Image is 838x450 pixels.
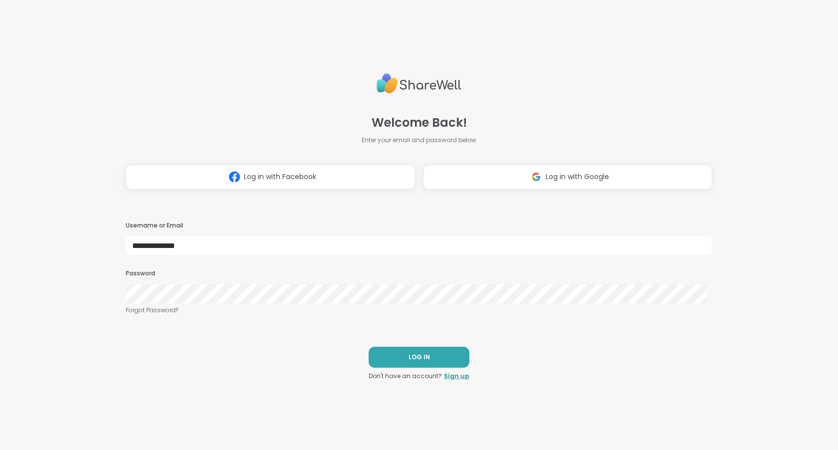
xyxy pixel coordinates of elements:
button: Log in with Google [423,165,712,190]
img: ShareWell Logomark [527,168,546,186]
span: Welcome Back! [372,114,467,132]
a: Sign up [444,372,469,381]
img: ShareWell Logomark [225,168,244,186]
span: Enter your email and password below [362,136,476,145]
span: Log in with Google [546,172,609,182]
span: Log in with Facebook [244,172,316,182]
button: LOG IN [369,347,469,368]
h3: Username or Email [126,222,712,230]
span: LOG IN [409,353,430,362]
button: Log in with Facebook [126,165,415,190]
img: ShareWell Logo [377,69,461,98]
span: Don't have an account? [369,372,442,381]
a: Forgot Password? [126,306,712,315]
h3: Password [126,269,712,278]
